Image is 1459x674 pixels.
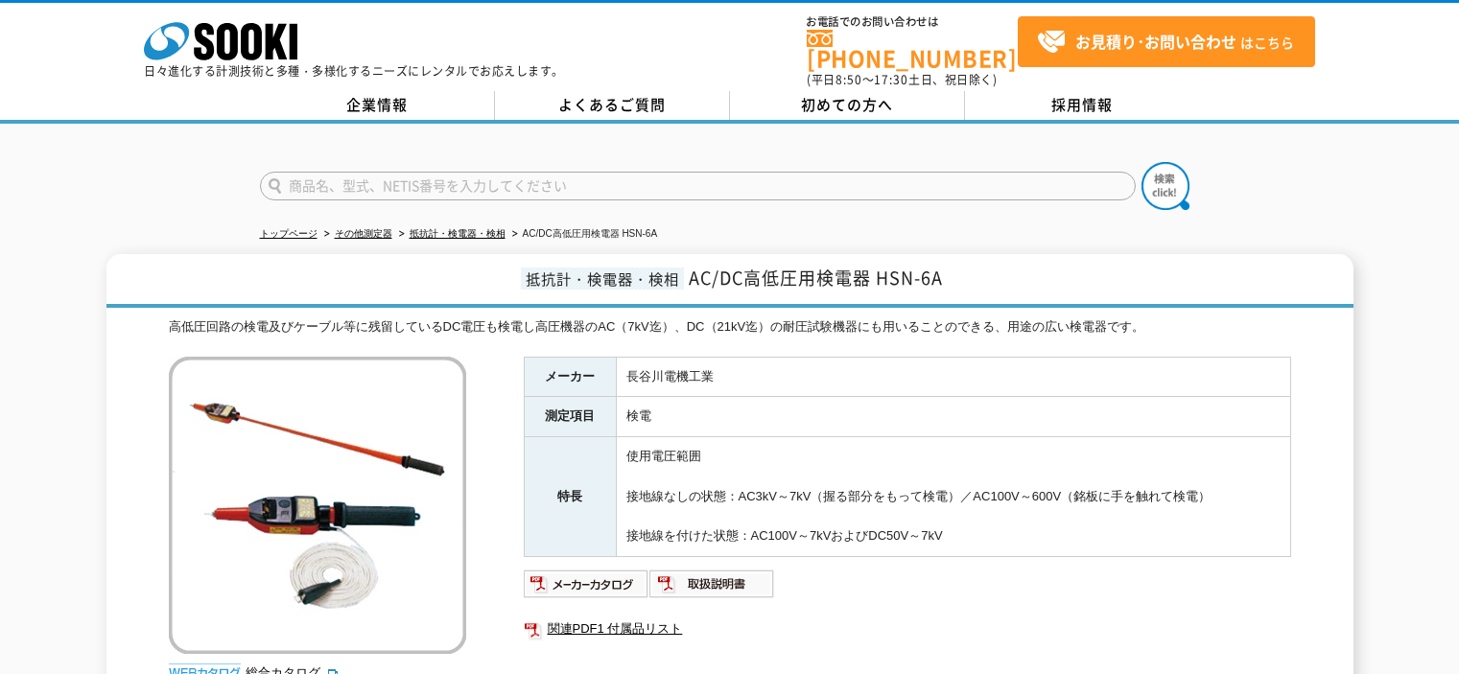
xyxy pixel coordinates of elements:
a: その他測定器 [335,228,392,239]
img: btn_search.png [1141,162,1189,210]
span: 17:30 [874,71,908,88]
img: AC/DC高低圧用検電器 HSN-6A [169,357,466,654]
img: 取扱説明書 [649,569,775,599]
a: [PHONE_NUMBER] [807,30,1018,69]
span: はこちら [1037,28,1294,57]
span: (平日 ～ 土日、祝日除く) [807,71,997,88]
th: メーカー [524,357,616,397]
a: 企業情報 [260,91,495,120]
span: 初めての方へ [801,94,893,115]
a: 初めての方へ [730,91,965,120]
td: 使用電圧範囲 接地線なしの状態：AC3kV～7kV（握る部分をもって検電）／AC100V～600V（銘板に手を触れて検電） 接地線を付けた状態：AC100V～7kVおよびDC50V～7kV [616,437,1290,557]
a: よくあるご質問 [495,91,730,120]
img: メーカーカタログ [524,569,649,599]
span: AC/DC高低圧用検電器 HSN-6A [689,265,943,291]
a: 抵抗計・検電器・検相 [410,228,506,239]
a: 関連PDF1 付属品リスト [524,616,1291,641]
p: 日々進化する計測技術と多種・多様化するニーズにレンタルでお応えします。 [144,65,564,77]
span: 8:50 [835,71,862,88]
th: 測定項目 [524,397,616,437]
span: お電話でのお問い合わせは [807,16,1018,28]
strong: お見積り･お問い合わせ [1075,30,1236,53]
input: 商品名、型式、NETIS番号を入力してください [260,172,1136,200]
a: メーカーカタログ [524,581,649,595]
span: 抵抗計・検電器・検相 [521,267,684,290]
a: 採用情報 [965,91,1200,120]
li: AC/DC高低圧用検電器 HSN-6A [508,224,658,244]
a: トップページ [260,228,318,239]
td: 検電 [616,397,1290,437]
td: 長谷川電機工業 [616,357,1290,397]
th: 特長 [524,437,616,557]
a: 取扱説明書 [649,581,775,595]
a: お見積り･お問い合わせはこちら [1018,16,1315,67]
div: 高低圧回路の検電及びケーブル等に残留しているDC電圧も検電し高圧機器のAC（7kV迄）、DC（21kV迄）の耐圧試験機器にも用いることのできる、用途の広い検電器です。 [169,317,1291,337]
